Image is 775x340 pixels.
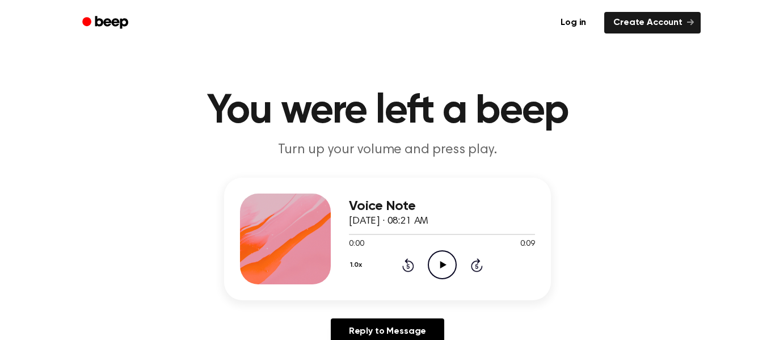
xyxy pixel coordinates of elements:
a: Create Account [604,12,701,33]
a: Log in [549,10,597,36]
span: 0:09 [520,238,535,250]
button: 1.0x [349,255,366,275]
span: [DATE] · 08:21 AM [349,216,428,226]
h1: You were left a beep [97,91,678,132]
p: Turn up your volume and press play. [170,141,605,159]
h3: Voice Note [349,199,535,214]
a: Beep [74,12,138,34]
span: 0:00 [349,238,364,250]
